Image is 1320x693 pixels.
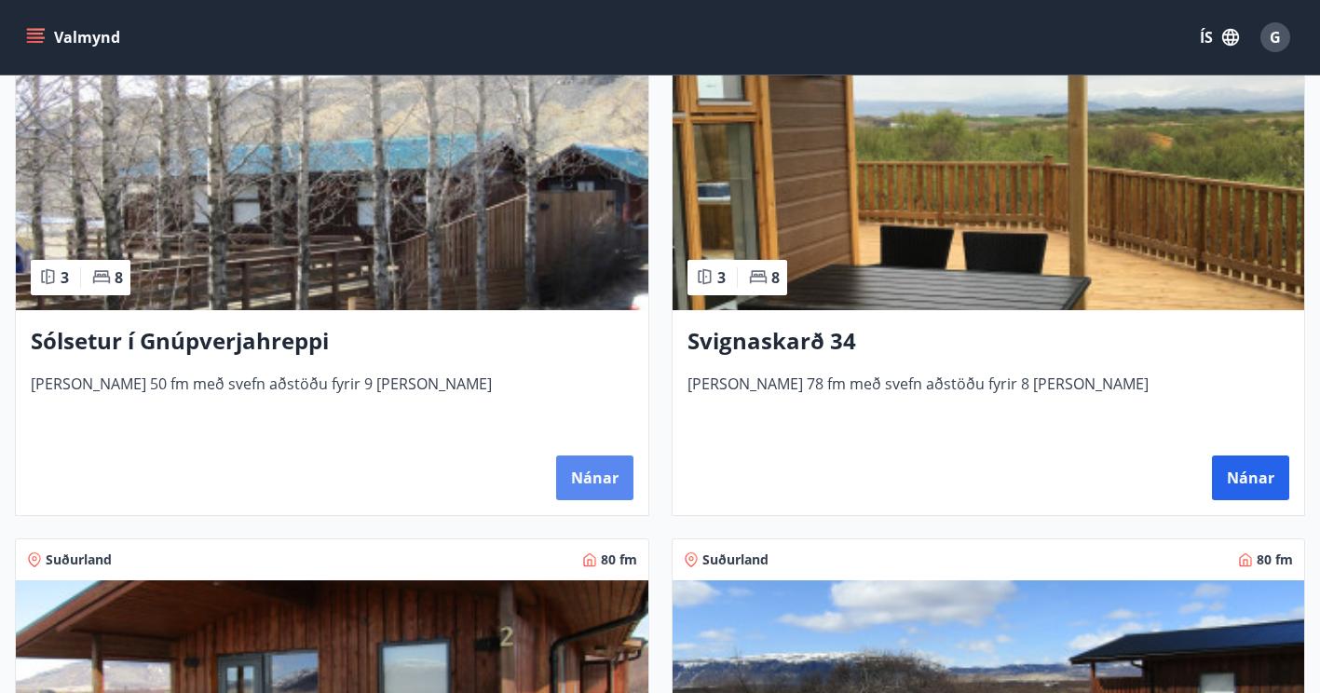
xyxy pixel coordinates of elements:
[702,550,769,569] span: Suðurland
[115,267,123,288] span: 8
[687,374,1290,435] span: [PERSON_NAME] 78 fm með svefn aðstöðu fyrir 8 [PERSON_NAME]
[1253,15,1298,60] button: G
[31,374,633,435] span: [PERSON_NAME] 50 fm með svefn aðstöðu fyrir 9 [PERSON_NAME]
[687,325,1290,359] h3: Svignaskarð 34
[1270,27,1281,48] span: G
[1257,550,1293,569] span: 80 fm
[771,267,780,288] span: 8
[31,325,633,359] h3: Sólsetur í Gnúpverjahreppi
[556,455,633,500] button: Nánar
[46,550,112,569] span: Suðurland
[16,75,648,310] img: Paella dish
[673,75,1305,310] img: Paella dish
[1190,20,1249,54] button: ÍS
[61,267,69,288] span: 3
[717,267,726,288] span: 3
[601,550,637,569] span: 80 fm
[1212,455,1289,500] button: Nánar
[22,20,128,54] button: menu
